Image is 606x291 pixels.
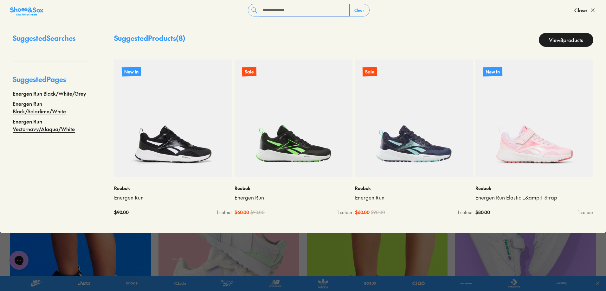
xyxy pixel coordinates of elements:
p: New In [122,67,141,77]
span: $ 80.00 [475,209,490,216]
a: Energen Run Black/White/Grey [13,90,86,97]
span: ( 8 ) [176,33,185,43]
span: $ 60.00 [235,209,249,216]
a: Energen Run [355,194,473,201]
a: Energen Run Vectornavy/Alaqua/White [13,117,89,133]
a: Sale [355,60,473,177]
a: New In [114,60,232,177]
span: Close [574,6,587,14]
a: Shoes &amp; Sox [10,5,43,15]
p: Reebok [235,185,352,192]
p: Sale [363,67,377,77]
p: New In [483,67,502,77]
div: 1 colour [578,209,593,216]
span: $ 90.00 [250,209,265,216]
div: 1 colour [217,209,232,216]
iframe: Gorgias live chat messenger [6,249,32,272]
p: Sale [242,67,256,77]
p: Reebok [355,185,473,192]
a: Energen Run Elastic L&amp;T Strap [475,194,593,201]
a: Energen Run [114,194,232,201]
span: $ 90.00 [114,209,129,216]
button: Clear [349,4,369,16]
img: SNS_Logo_Responsive.svg [10,6,43,16]
span: $ 60.00 [355,209,370,216]
p: Suggested Products [114,33,185,47]
p: Reebok [475,185,593,192]
p: Suggested Searches [13,33,89,48]
button: Close [574,3,596,17]
a: Sale [235,60,352,177]
div: 1 colour [458,209,473,216]
p: Suggested Pages [13,74,89,90]
div: 1 colour [337,209,352,216]
a: Energen Run [235,194,352,201]
a: Energen Run Black/Solarlime/White [13,100,89,115]
p: Reebok [114,185,232,192]
a: New In [475,60,593,177]
span: $ 90.00 [371,209,385,216]
a: View8products [539,33,593,47]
